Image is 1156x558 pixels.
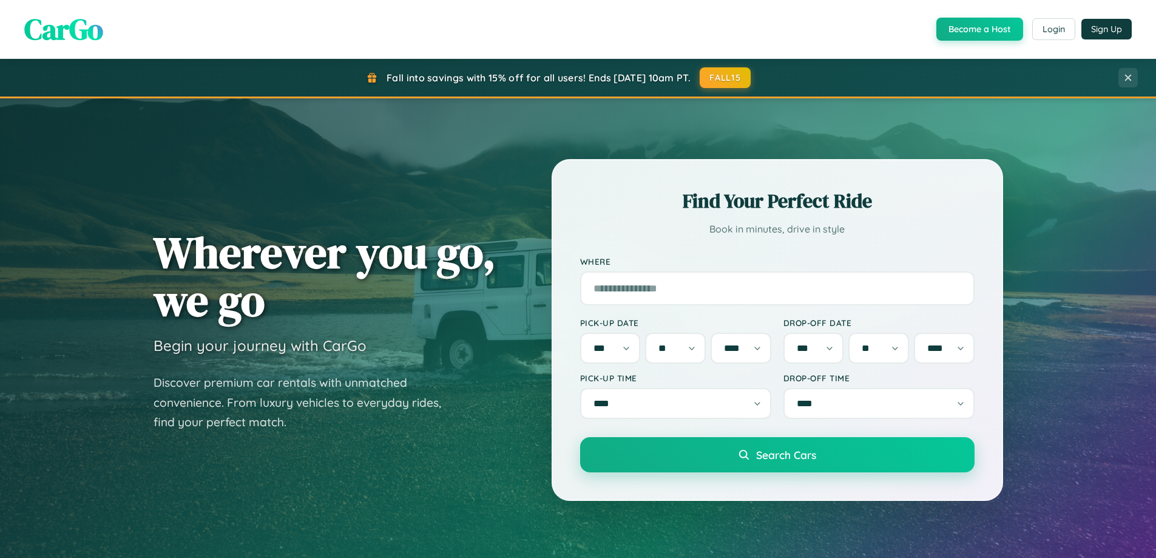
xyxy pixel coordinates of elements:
span: CarGo [24,9,103,49]
h1: Wherever you go, we go [154,228,496,324]
button: Login [1032,18,1075,40]
label: Pick-up Date [580,318,771,328]
label: Drop-off Date [783,318,975,328]
label: Drop-off Time [783,373,975,383]
button: Become a Host [936,18,1023,41]
button: Sign Up [1081,19,1132,39]
h2: Find Your Perfect Ride [580,188,975,214]
h3: Begin your journey with CarGo [154,336,367,355]
button: Search Cars [580,437,975,472]
label: Pick-up Time [580,373,771,383]
label: Where [580,256,975,267]
p: Book in minutes, drive in style [580,220,975,238]
span: Search Cars [756,448,816,461]
button: FALL15 [700,67,751,88]
span: Fall into savings with 15% off for all users! Ends [DATE] 10am PT. [387,72,691,84]
p: Discover premium car rentals with unmatched convenience. From luxury vehicles to everyday rides, ... [154,373,457,432]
